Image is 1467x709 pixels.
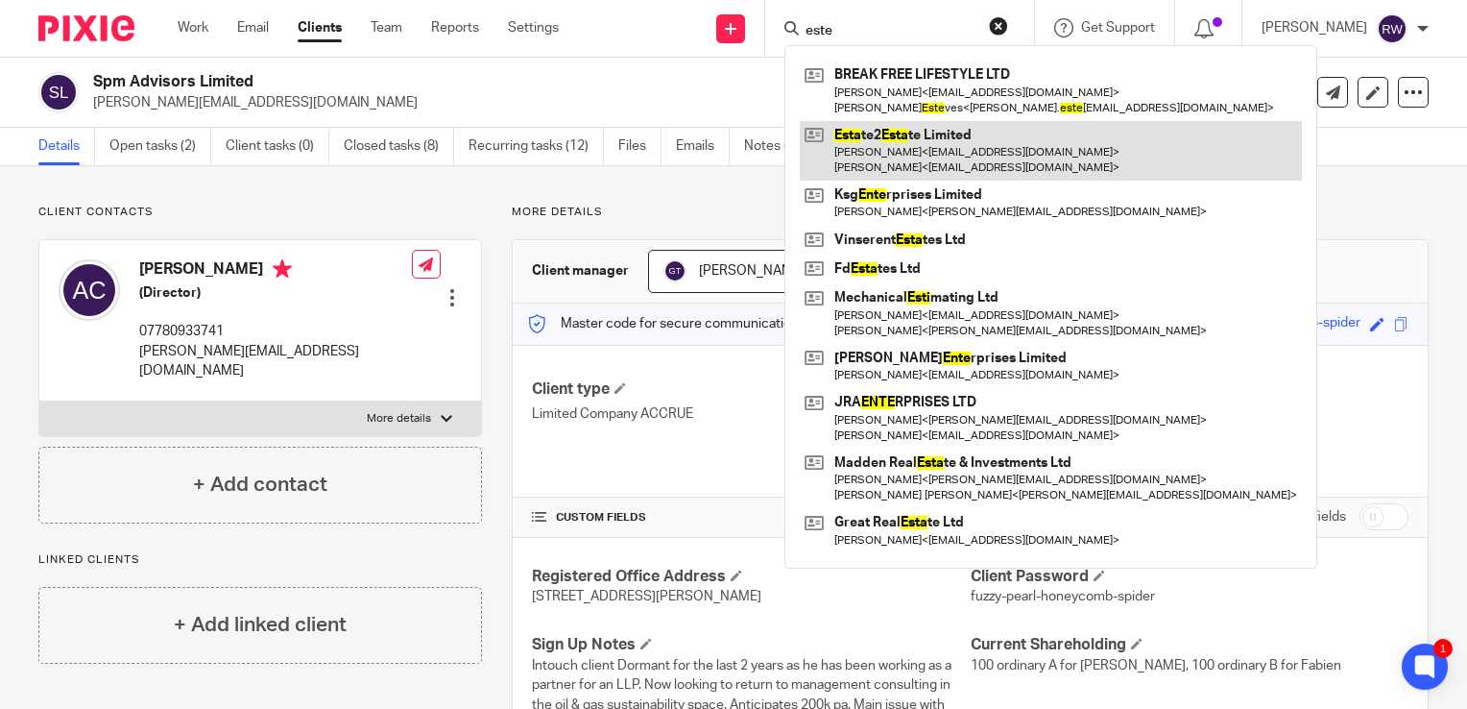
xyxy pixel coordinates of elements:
[237,18,269,37] a: Email
[371,18,402,37] a: Team
[532,635,970,655] h4: Sign Up Notes
[1433,639,1453,658] div: 1
[1377,13,1407,44] img: svg%3E
[469,128,604,165] a: Recurring tasks (12)
[139,322,412,341] p: 07780933741
[699,264,805,278] span: [PERSON_NAME]
[1081,21,1155,35] span: Get Support
[532,404,970,424] p: Limited Company ACCRUE
[431,18,479,37] a: Reports
[226,128,329,165] a: Client tasks (0)
[804,23,976,40] input: Search
[298,18,342,37] a: Clients
[139,283,412,303] h5: (Director)
[38,72,79,112] img: svg%3E
[367,411,431,427] p: More details
[139,342,412,381] p: [PERSON_NAME][EMAIL_ADDRESS][DOMAIN_NAME]
[532,510,970,526] h4: CUSTOM FIELDS
[532,379,970,400] h4: Client type
[38,128,95,165] a: Details
[618,128,661,165] a: Files
[512,205,1429,220] p: More details
[527,314,858,333] p: Master code for secure communications and files
[139,259,412,283] h4: [PERSON_NAME]
[744,128,814,165] a: Notes (3)
[532,261,629,281] h3: Client manager
[971,590,1155,603] span: fuzzy-pearl-honeycomb-spider
[38,552,482,568] p: Linked clients
[989,16,1008,36] button: Clear
[93,72,952,92] h2: Spm Advisors Limited
[109,128,211,165] a: Open tasks (2)
[93,93,1167,112] p: [PERSON_NAME][EMAIL_ADDRESS][DOMAIN_NAME]
[663,259,686,282] img: svg%3E
[273,259,292,279] i: Primary
[971,635,1408,655] h4: Current Shareholding
[508,18,559,37] a: Settings
[193,470,327,500] h4: + Add contact
[178,18,208,37] a: Work
[971,659,1341,672] span: 100 ordinary A for [PERSON_NAME], 100 ordinary B for Fabien
[971,567,1408,587] h4: Client Password
[1262,18,1367,37] p: [PERSON_NAME]
[676,128,730,165] a: Emails
[38,15,134,41] img: Pixie
[38,205,482,220] p: Client contacts
[174,610,347,640] h4: + Add linked client
[532,590,761,603] span: [STREET_ADDRESS][PERSON_NAME]
[59,259,120,321] img: svg%3E
[532,567,970,587] h4: Registered Office Address
[344,128,454,165] a: Closed tasks (8)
